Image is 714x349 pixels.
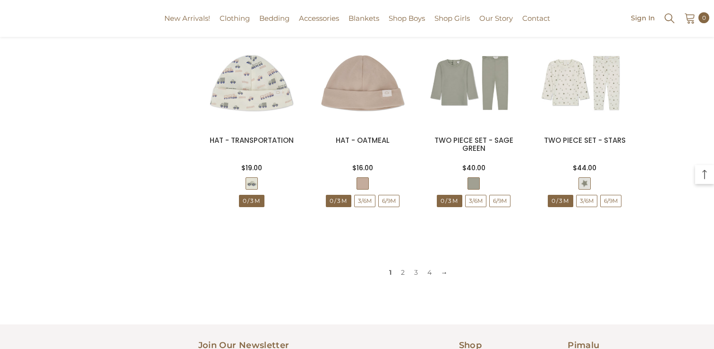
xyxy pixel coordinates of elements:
span: New Arrivals! [164,14,210,23]
a: Contact [518,13,555,37]
span: Sign In [631,15,655,21]
a: 3 [409,265,423,279]
span: Contact [522,14,550,23]
a: Shop Girls [430,13,475,37]
span: Bedding [259,14,289,23]
span: 0/3M [437,195,462,207]
a: Pimalu [5,15,34,22]
a: → [436,265,452,279]
a: Blankets [344,13,384,37]
span: 3/6M [355,195,375,207]
a: Bedding [255,13,294,37]
span: 6/9M [490,195,510,207]
a: Clothing [215,13,255,37]
a: TWO PIECE SET - SAGE GREEN [434,135,513,153]
a: Our Story [475,13,518,37]
span: SAGE GREEN [467,177,480,190]
a: Sign In [631,14,655,21]
span: TRANSPORTATION [246,177,258,190]
span: Shop Girls [434,14,470,23]
span: $16.00 [352,163,373,173]
span: Clothing [220,14,250,23]
a: New Arrivals! [160,13,215,37]
span: 3/6M [465,195,486,207]
span: 0/3M [239,195,264,207]
a: Shop Boys [384,13,430,37]
a: HAT - OATMEAL [336,135,390,145]
a: Accessories [294,13,344,37]
span: $40.00 [462,163,485,173]
span: 0/3M [437,195,462,207]
a: 4 [423,265,436,279]
span: 6/9M [601,195,621,207]
a: HAT - TRANSPORTATION [210,135,294,145]
span: 3/6M [354,195,375,207]
span: 6/9M [489,195,510,207]
span: Blankets [348,14,379,23]
span: OATMEAL [357,177,369,190]
a: TWO PIECE SET - STARS [544,135,626,145]
span: 0/3M [326,195,351,207]
span: 6/9M [379,195,399,207]
a: 2 [396,265,409,279]
span: 0/3M [548,195,573,207]
span: 3/6M [466,195,486,207]
span: 6/9M [600,195,621,207]
span: $19.00 [241,163,262,173]
span: $44.00 [573,163,596,173]
span: 0/3M [548,195,573,207]
span: 0/3M [326,195,351,207]
span: 3/6M [576,195,597,207]
span: Shop Boys [389,14,425,23]
span: Accessories [299,14,339,23]
span: Our Story [479,14,513,23]
span: STARS [578,177,591,190]
span: 0/3M [239,195,264,207]
span: 6/9M [378,195,399,207]
span: 0 [702,13,706,23]
summary: Search [663,11,676,25]
span: 3/6M [577,195,597,207]
span: 1 [384,265,396,279]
